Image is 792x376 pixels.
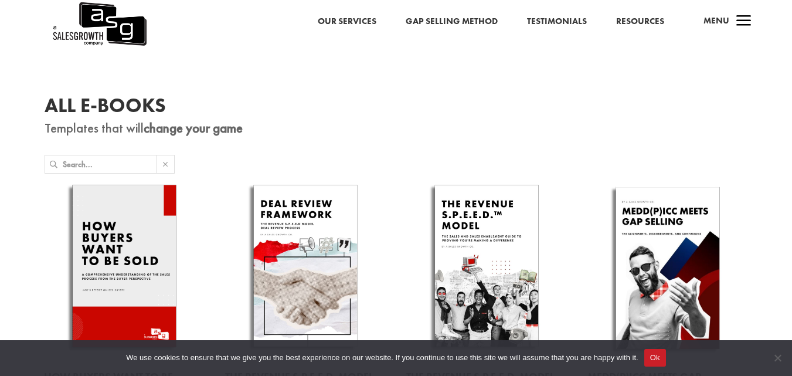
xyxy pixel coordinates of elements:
[63,155,157,173] input: Search...
[644,349,666,367] button: Ok
[732,10,756,33] span: a
[406,14,498,29] a: Gap Selling Method
[126,352,638,364] span: We use cookies to ensure that we give you the best experience on our website. If you continue to ...
[527,14,587,29] a: Testimonials
[45,121,748,136] p: Templates that will
[318,14,376,29] a: Our Services
[144,119,243,137] strong: change your game
[771,352,783,364] span: No
[703,15,729,26] span: Menu
[45,96,748,121] h1: All E-Books
[616,14,664,29] a: Resources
